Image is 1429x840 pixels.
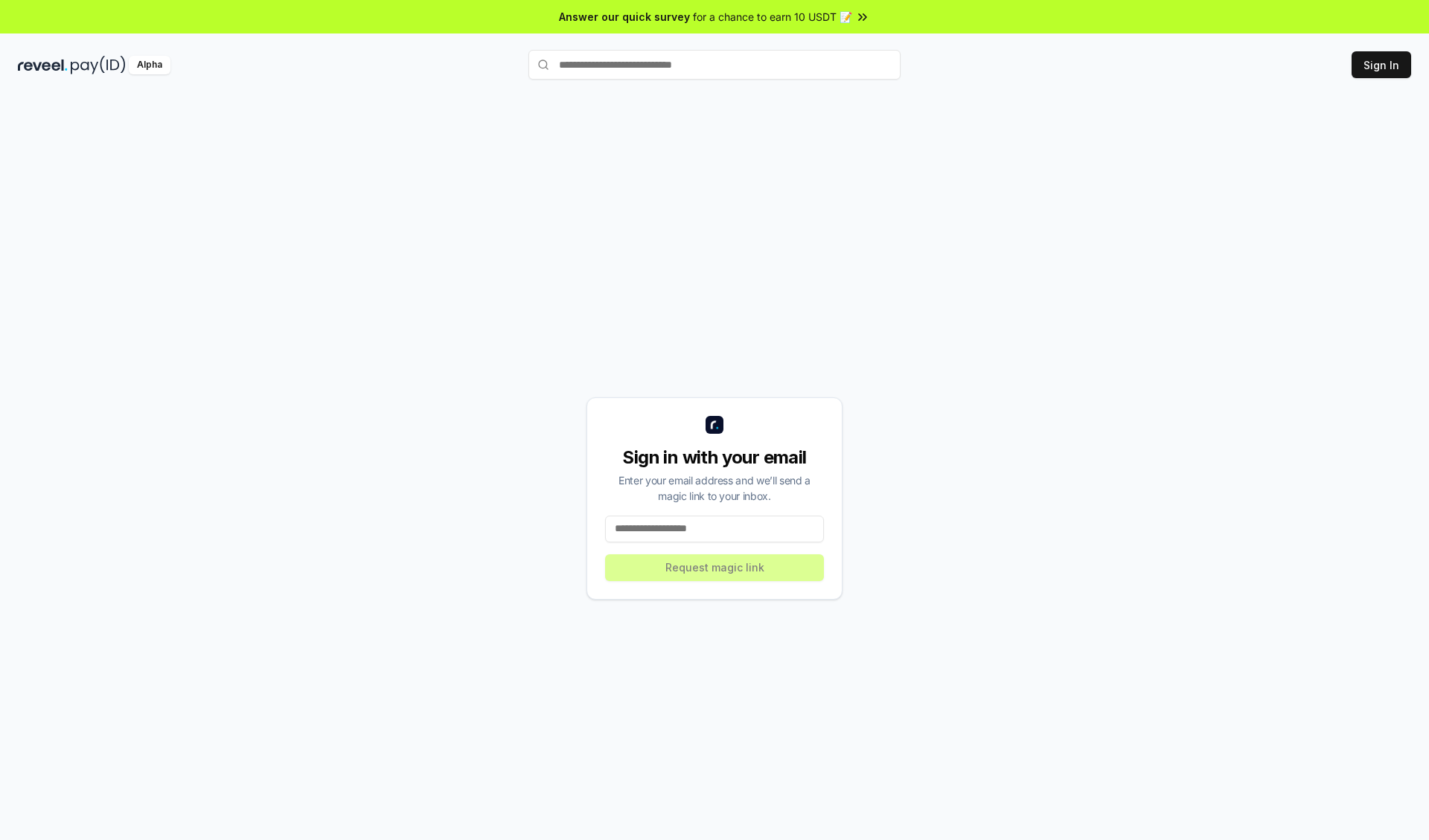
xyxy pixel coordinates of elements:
img: logo_small [706,416,723,434]
img: reveel_dark [18,56,68,74]
div: Sign in with your email [605,446,824,469]
div: Alpha [129,56,170,74]
span: Answer our quick survey [559,9,690,25]
button: Sign In [1352,51,1411,78]
span: for a chance to earn 10 USDT 📝 [693,9,852,25]
img: pay_id [71,56,126,74]
div: Enter your email address and we’ll send a magic link to your inbox. [605,472,824,504]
